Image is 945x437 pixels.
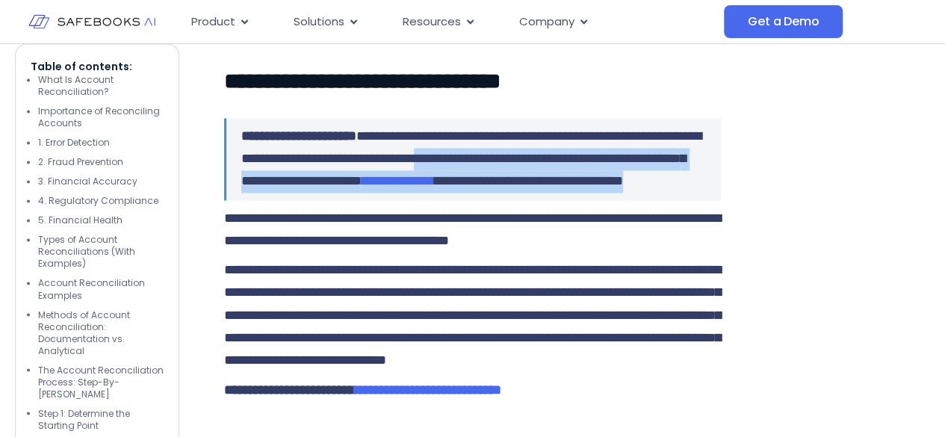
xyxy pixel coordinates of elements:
[179,7,724,37] div: Menu Toggle
[38,157,164,169] li: 2. Fraud Prevention
[38,235,164,270] li: Types of Account Reconciliations (With Examples)
[38,75,164,99] li: What Is Account Reconciliation?
[294,13,344,31] span: Solutions
[519,13,574,31] span: Company
[38,309,164,357] li: Methods of Account Reconciliation: Documentation vs. Analytical
[191,13,235,31] span: Product
[179,7,724,37] nav: Menu
[38,365,164,400] li: The Account Reconciliation Process: Step-By-[PERSON_NAME]
[748,14,819,29] span: Get a Demo
[724,5,843,38] a: Get a Demo
[31,60,164,75] p: Table of contents:
[38,215,164,227] li: 5. Financial Health
[403,13,461,31] span: Resources
[38,106,164,130] li: Importance of Reconciling Accounts
[38,196,164,208] li: 4. Regulatory Compliance
[38,176,164,188] li: 3. Financial Accuracy
[38,278,164,302] li: Account Reconciliation Examples
[38,137,164,149] li: 1. Error Detection
[38,408,164,432] li: Step 1: Determine the Starting Point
